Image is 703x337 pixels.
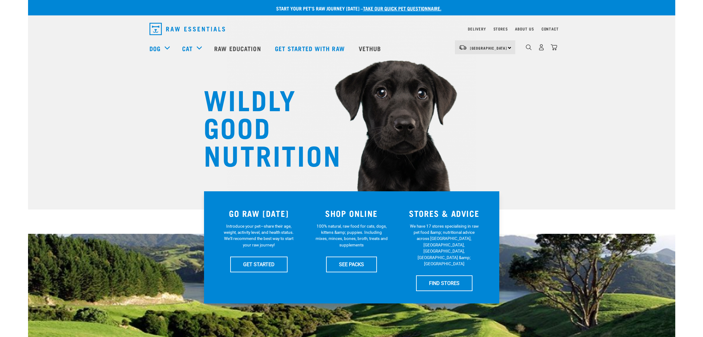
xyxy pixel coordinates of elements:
[551,44,557,51] img: home-icon@2x.png
[416,275,472,291] a: FIND STORES
[326,257,377,272] a: SEE PACKS
[269,36,353,61] a: Get started with Raw
[223,223,295,248] p: Introduce your pet—share their age, weight, activity level, and health status. We'll recommend th...
[363,7,441,10] a: take our quick pet questionnaire.
[33,5,680,12] p: Start your pet’s raw journey [DATE] –
[149,23,225,35] img: Raw Essentials Logo
[28,36,675,61] nav: dropdown navigation
[145,20,559,38] nav: dropdown navigation
[315,223,388,248] p: 100% natural, raw food for cats, dogs, kittens &amp; puppies. Including mixes, minces, bones, bro...
[402,209,487,218] h3: STORES & ADVICE
[309,209,394,218] h3: SHOP ONLINE
[208,36,268,61] a: Raw Education
[182,44,193,53] a: Cat
[526,44,532,50] img: home-icon-1@2x.png
[493,28,508,30] a: Stores
[204,85,327,168] h1: WILDLY GOOD NUTRITION
[538,44,545,51] img: user.png
[515,28,534,30] a: About Us
[542,28,559,30] a: Contact
[468,28,486,30] a: Delivery
[353,36,389,61] a: Vethub
[149,44,161,53] a: Dog
[470,47,507,49] span: [GEOGRAPHIC_DATA]
[230,257,288,272] a: GET STARTED
[216,209,302,218] h3: GO RAW [DATE]
[459,45,467,50] img: van-moving.png
[408,223,480,267] p: We have 17 stores specialising in raw pet food &amp; nutritional advice across [GEOGRAPHIC_DATA],...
